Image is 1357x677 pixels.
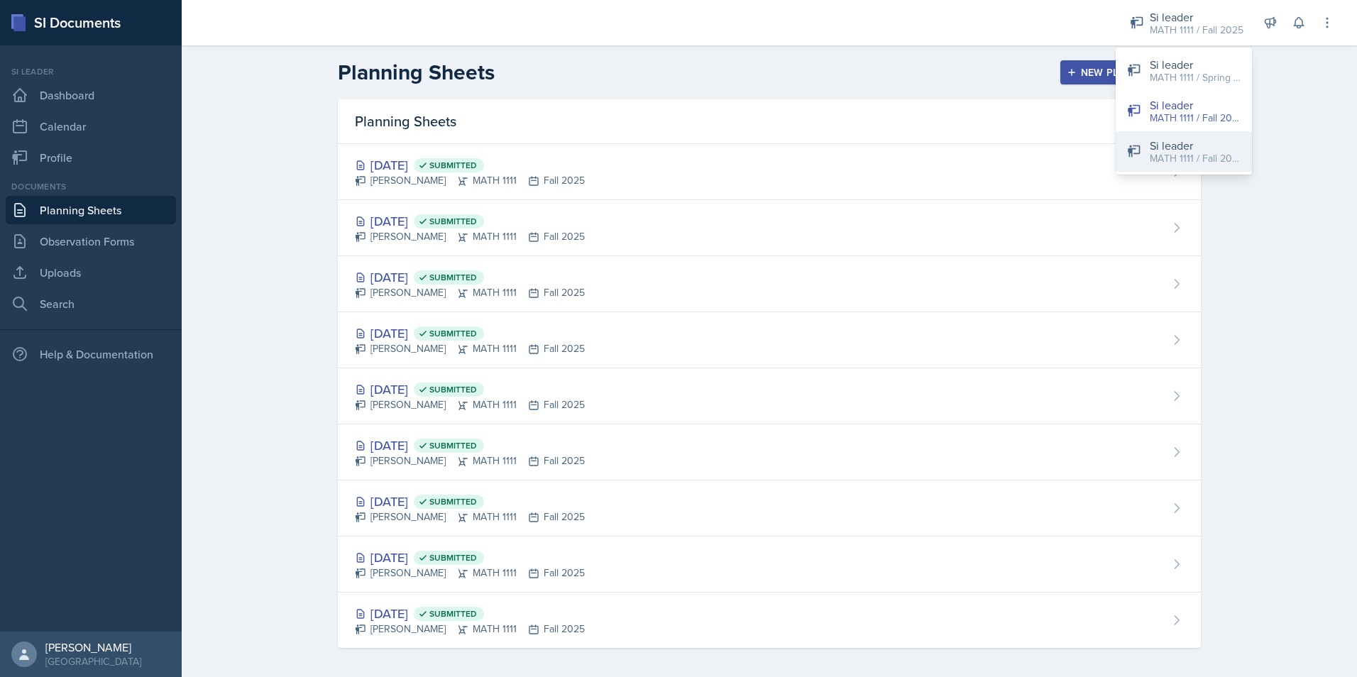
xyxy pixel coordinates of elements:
div: Planning Sheets [338,99,1201,144]
span: Submitted [429,160,477,171]
div: [PERSON_NAME] MATH 1111 Fall 2025 [355,341,585,356]
button: Si leader MATH 1111 / Fall 2025 [1116,91,1252,131]
a: Uploads [6,258,176,287]
div: [GEOGRAPHIC_DATA] [45,654,141,668]
div: [DATE] [355,155,585,175]
div: Si leader [6,65,176,78]
div: [DATE] [355,268,585,287]
span: Submitted [429,272,477,283]
a: [DATE] Submitted [PERSON_NAME]MATH 1111Fall 2025 [338,368,1201,424]
span: Submitted [429,552,477,563]
div: Si leader [1150,97,1241,114]
a: Profile [6,143,176,172]
div: MATH 1111 / Spring 2025 [1150,70,1241,85]
a: Observation Forms [6,227,176,255]
div: [DATE] [355,380,585,399]
div: MATH 1111 / Fall 2025 [1150,111,1241,126]
span: Submitted [429,440,477,451]
span: Submitted [429,496,477,507]
a: Planning Sheets [6,196,176,224]
a: [DATE] Submitted [PERSON_NAME]MATH 1111Fall 2025 [338,536,1201,593]
span: Submitted [429,608,477,620]
div: [DATE] [355,436,585,455]
button: Si leader MATH 1111 / Fall 2025 [1116,131,1252,172]
div: Si leader [1150,137,1241,154]
div: [DATE] [355,492,585,511]
button: Si leader MATH 1111 / Spring 2025 [1116,50,1252,91]
div: [PERSON_NAME] MATH 1111 Fall 2025 [355,453,585,468]
h2: Planning Sheets [338,60,495,85]
a: [DATE] Submitted [PERSON_NAME]MATH 1111Fall 2025 [338,480,1201,536]
div: MATH 1111 / Fall 2025 [1150,23,1243,38]
div: [PERSON_NAME] [45,640,141,654]
a: Search [6,290,176,318]
div: [DATE] [355,324,585,343]
div: New Planning Sheet [1070,67,1192,78]
div: Documents [6,180,176,193]
div: [PERSON_NAME] MATH 1111 Fall 2025 [355,397,585,412]
span: Submitted [429,384,477,395]
a: Calendar [6,112,176,141]
div: [PERSON_NAME] MATH 1111 Fall 2025 [355,285,585,300]
div: [PERSON_NAME] MATH 1111 Fall 2025 [355,510,585,524]
span: Submitted [429,328,477,339]
button: New Planning Sheet [1060,60,1201,84]
div: Si leader [1150,56,1241,73]
div: [PERSON_NAME] MATH 1111 Fall 2025 [355,173,585,188]
a: [DATE] Submitted [PERSON_NAME]MATH 1111Fall 2025 [338,312,1201,368]
a: [DATE] Submitted [PERSON_NAME]MATH 1111Fall 2025 [338,593,1201,648]
a: [DATE] Submitted [PERSON_NAME]MATH 1111Fall 2025 [338,256,1201,312]
span: Submitted [429,216,477,227]
div: [DATE] [355,548,585,567]
div: [DATE] [355,604,585,623]
a: Dashboard [6,81,176,109]
a: [DATE] Submitted [PERSON_NAME]MATH 1111Fall 2025 [338,424,1201,480]
div: [DATE] [355,211,585,231]
div: Si leader [1150,9,1243,26]
div: Help & Documentation [6,340,176,368]
div: [PERSON_NAME] MATH 1111 Fall 2025 [355,622,585,637]
div: [PERSON_NAME] MATH 1111 Fall 2025 [355,566,585,580]
a: [DATE] Submitted [PERSON_NAME]MATH 1111Fall 2025 [338,144,1201,200]
div: MATH 1111 / Fall 2025 [1150,151,1241,166]
div: [PERSON_NAME] MATH 1111 Fall 2025 [355,229,585,244]
a: [DATE] Submitted [PERSON_NAME]MATH 1111Fall 2025 [338,200,1201,256]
